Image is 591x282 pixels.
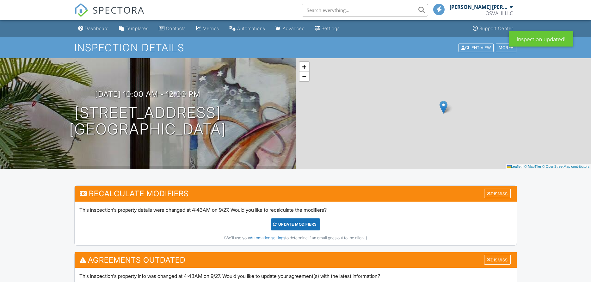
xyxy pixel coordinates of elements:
a: © MapTiler [524,165,541,168]
img: Marker [440,101,447,114]
a: Metrics [194,23,222,34]
div: Advanced [283,26,305,31]
a: Templates [116,23,151,34]
div: [PERSON_NAME] [PERSON_NAME] [450,4,508,10]
div: OSVAHI LLC [485,10,513,16]
span: + [302,63,306,71]
div: Dismiss [484,189,511,198]
div: Templates [126,26,149,31]
span: | [522,165,523,168]
div: More [496,43,516,52]
span: SPECTORA [93,3,145,16]
img: The Best Home Inspection Software - Spectora [74,3,88,17]
div: (We'll use your to determine if an email goes out to the client.) [79,235,512,241]
input: Search everything... [302,4,428,16]
a: Automations (Basic) [227,23,268,34]
div: Metrics [203,26,219,31]
a: SPECTORA [74,9,145,22]
div: Dashboard [85,26,109,31]
a: Settings [312,23,342,34]
h3: Agreements Outdated [75,252,517,268]
a: Zoom in [299,62,309,72]
a: Zoom out [299,72,309,81]
a: Dashboard [76,23,111,34]
h3: [DATE] 10:00 am - 12:00 pm [95,90,200,98]
div: Inspection updated! [509,31,573,47]
div: Client View [459,43,494,52]
div: Dismiss [484,255,511,265]
h1: [STREET_ADDRESS] [GEOGRAPHIC_DATA] [69,104,226,138]
a: Automation settings [250,235,285,240]
a: Support Center [470,23,516,34]
div: This inspection's property details were changed at 4:43AM on 9/27. Would you like to recalculate ... [75,202,517,245]
div: UPDATE Modifiers [271,218,320,230]
div: Settings [322,26,340,31]
a: Leaflet [507,165,521,168]
span: − [302,72,306,80]
a: © OpenStreetMap contributors [542,165,589,168]
a: Contacts [156,23,188,34]
a: Advanced [273,23,307,34]
div: Contacts [166,26,186,31]
div: Support Center [479,26,513,31]
h3: Recalculate Modifiers [75,186,517,201]
h1: Inspection Details [74,42,517,53]
div: Automations [237,26,265,31]
a: Client View [458,45,495,50]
